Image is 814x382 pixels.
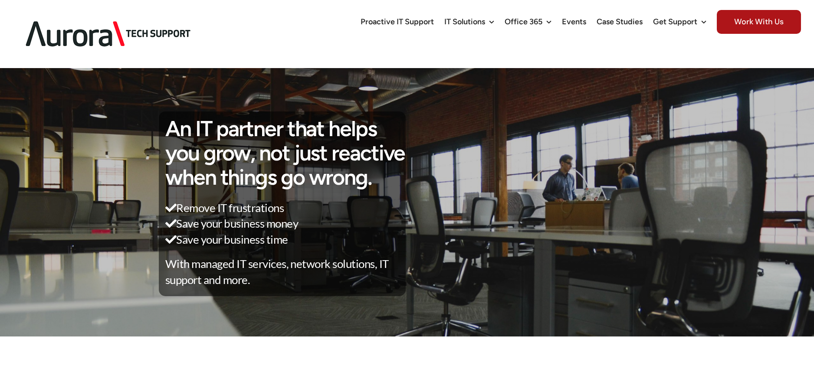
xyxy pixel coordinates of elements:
[562,18,586,26] span: Events
[717,10,801,34] span: Work With Us
[361,18,434,26] span: Proactive IT Support
[505,18,542,26] span: Office 365
[165,200,406,247] p: Remove IT frustrations Save your business money Save your business time
[165,117,406,189] h1: An IT partner that helps you grow, not just reactive when things go wrong.
[444,18,485,26] span: IT Solutions
[165,256,406,287] p: With managed IT services, network solutions, IT support and more.
[597,18,643,26] span: Case Studies
[13,7,204,61] img: Aurora Tech Support Logo
[653,18,697,26] span: Get Support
